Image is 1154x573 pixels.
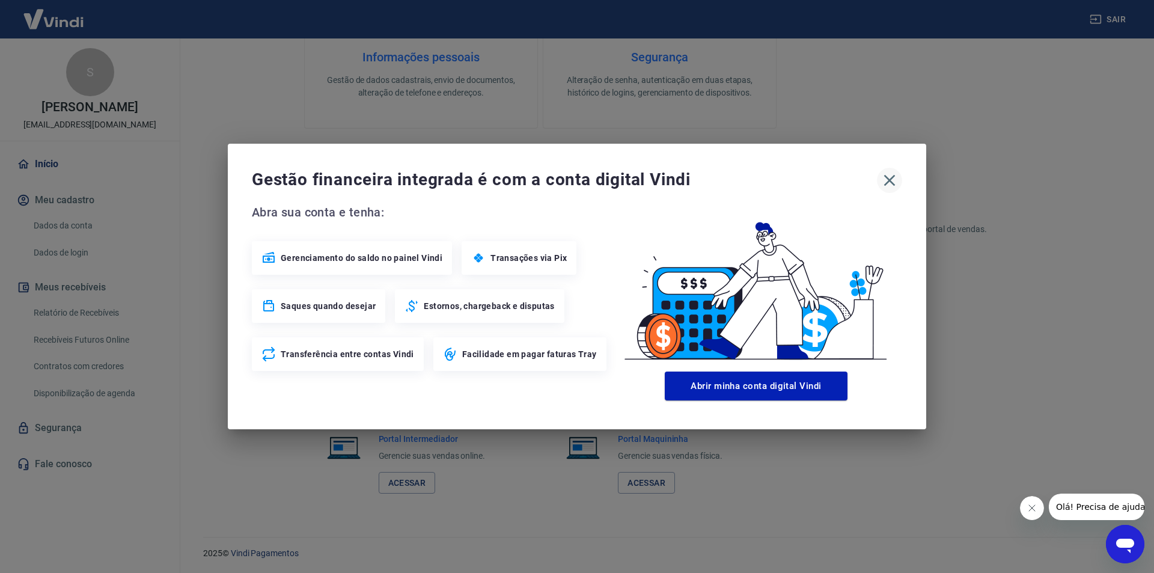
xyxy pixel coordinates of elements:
span: Transações via Pix [490,252,567,264]
span: Transferência entre contas Vindi [281,348,414,360]
span: Saques quando desejar [281,300,376,312]
span: Abra sua conta e tenha: [252,203,610,222]
span: Estornos, chargeback e disputas [424,300,554,312]
iframe: Botão para abrir a janela de mensagens [1106,525,1144,563]
img: Good Billing [610,203,902,367]
button: Abrir minha conta digital Vindi [665,372,847,400]
iframe: Fechar mensagem [1020,496,1044,520]
span: Facilidade em pagar faturas Tray [462,348,597,360]
span: Gerenciamento do saldo no painel Vindi [281,252,442,264]
iframe: Mensagem da empresa [1049,494,1144,520]
span: Olá! Precisa de ajuda? [7,8,101,18]
span: Gestão financeira integrada é com a conta digital Vindi [252,168,877,192]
